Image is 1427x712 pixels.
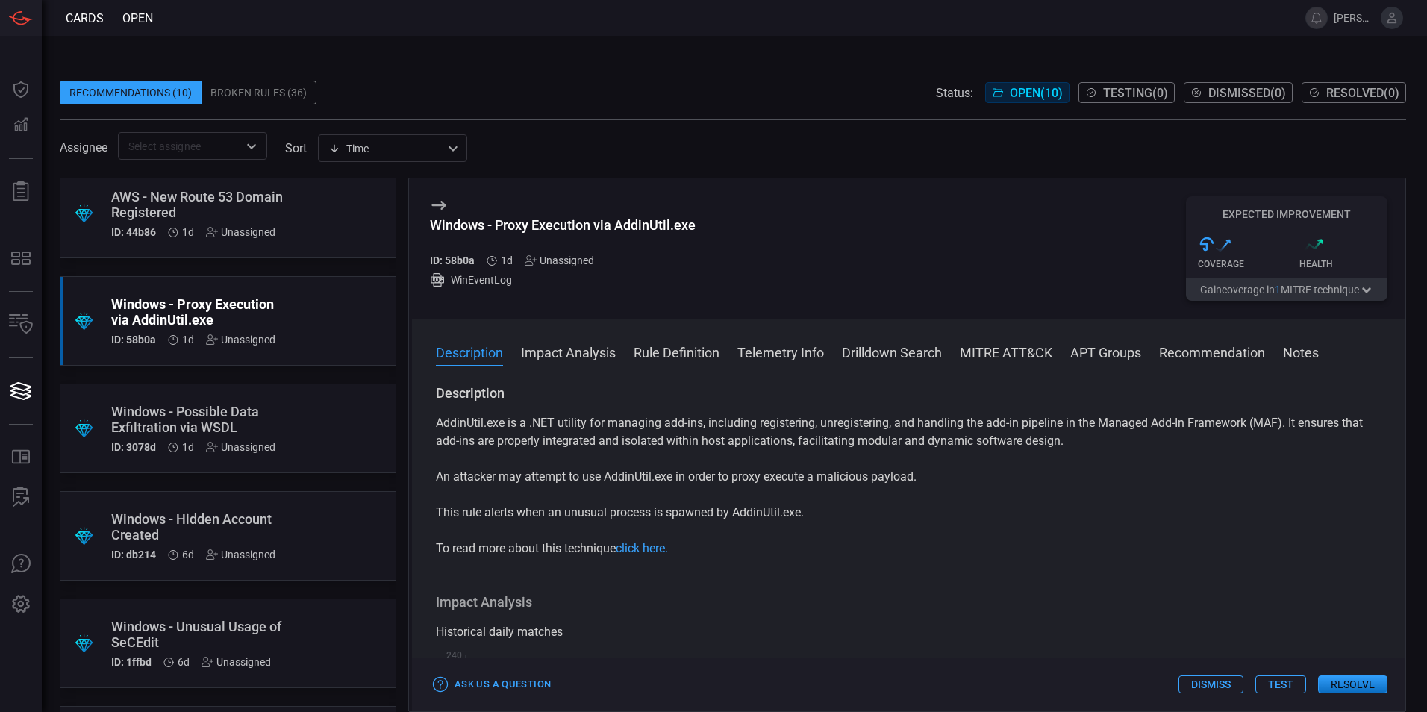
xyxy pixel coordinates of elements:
span: Sep 14, 2025 3:05 AM [501,254,513,266]
button: Notes [1283,343,1319,360]
span: Testing ( 0 ) [1103,86,1168,100]
button: Open(10) [985,82,1070,103]
label: sort [285,141,307,155]
h5: ID: db214 [111,549,156,560]
h3: Description [436,384,1381,402]
h5: ID: 3078d [111,441,156,453]
button: Reports [3,174,39,210]
h5: ID: 1ffbd [111,656,152,668]
button: MITRE - Detection Posture [3,240,39,276]
button: Drilldown Search [842,343,942,360]
div: Unassigned [206,334,275,346]
span: open [122,11,153,25]
span: Sep 14, 2025 3:05 AM [182,226,194,238]
button: Ask Us a Question [430,673,555,696]
div: WinEventLog [430,272,696,287]
span: Resolved ( 0 ) [1326,86,1399,100]
span: 1 [1275,284,1281,296]
button: Resolve [1318,675,1387,693]
button: Test [1255,675,1306,693]
button: Open [241,136,262,157]
button: Description [436,343,503,360]
button: ALERT ANALYSIS [3,480,39,516]
button: Telemetry Info [737,343,824,360]
div: Unassigned [206,549,275,560]
button: Preferences [3,587,39,622]
p: To read more about this technique [436,540,1381,558]
span: Sep 09, 2025 4:48 AM [178,656,190,668]
div: Windows - Hidden Account Created [111,511,288,543]
div: Windows - Proxy Execution via AddinUtil.exe [111,296,288,328]
span: Dismissed ( 0 ) [1208,86,1286,100]
div: Unassigned [202,656,271,668]
button: APT Groups [1070,343,1141,360]
div: AWS - New Route 53 Domain Registered [111,189,288,220]
p: AddinUtil.exe is a .NET utility for managing add-ins, including registering, unregistering, and h... [436,414,1381,450]
p: An attacker may attempt to use AddinUtil.exe in order to proxy execute a malicious payload. [436,468,1381,486]
input: Select assignee [122,137,238,155]
button: Gaincoverage in1MITRE technique [1186,278,1387,301]
h5: Expected Improvement [1186,208,1387,220]
div: Recommendations (10) [60,81,202,104]
span: [PERSON_NAME].[PERSON_NAME] [1334,12,1375,24]
span: Sep 14, 2025 3:05 AM [182,441,194,453]
button: Rule Catalog [3,440,39,475]
div: Historical daily matches [436,623,1381,641]
div: Unassigned [206,441,275,453]
span: Open ( 10 ) [1010,86,1063,100]
button: Inventory [3,307,39,343]
div: Health [1299,259,1388,269]
p: This rule alerts when an unusual process is spawned by AddinUtil.exe. [436,504,1381,522]
div: Time [328,141,443,156]
button: Cards [3,373,39,409]
span: Cards [66,11,104,25]
button: MITRE ATT&CK [960,343,1052,360]
button: Dismiss [1178,675,1243,693]
span: Status: [936,86,973,100]
button: Dismissed(0) [1184,82,1293,103]
button: Testing(0) [1078,82,1175,103]
button: Dashboard [3,72,39,107]
h5: ID: 58b0a [430,254,475,266]
div: Unassigned [206,226,275,238]
span: Assignee [60,140,107,154]
div: Windows - Proxy Execution via AddinUtil.exe [430,217,696,233]
div: Broken Rules (36) [202,81,316,104]
button: Rule Definition [634,343,719,360]
button: Impact Analysis [521,343,616,360]
div: Windows - Possible Data Exfiltration via WSDL [111,404,288,435]
div: Unassigned [525,254,594,266]
div: Coverage [1198,259,1287,269]
span: Sep 09, 2025 4:48 AM [182,549,194,560]
span: Sep 14, 2025 3:05 AM [182,334,194,346]
button: Ask Us A Question [3,546,39,582]
text: 240 [446,650,462,661]
div: Windows - Unusual Usage of SeCEdit [111,619,288,650]
button: Resolved(0) [1302,82,1406,103]
a: click here. [616,541,668,555]
h5: ID: 58b0a [111,334,156,346]
h3: Impact Analysis [436,593,1381,611]
button: Detections [3,107,39,143]
button: Recommendation [1159,343,1265,360]
h5: ID: 44b86 [111,226,156,238]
